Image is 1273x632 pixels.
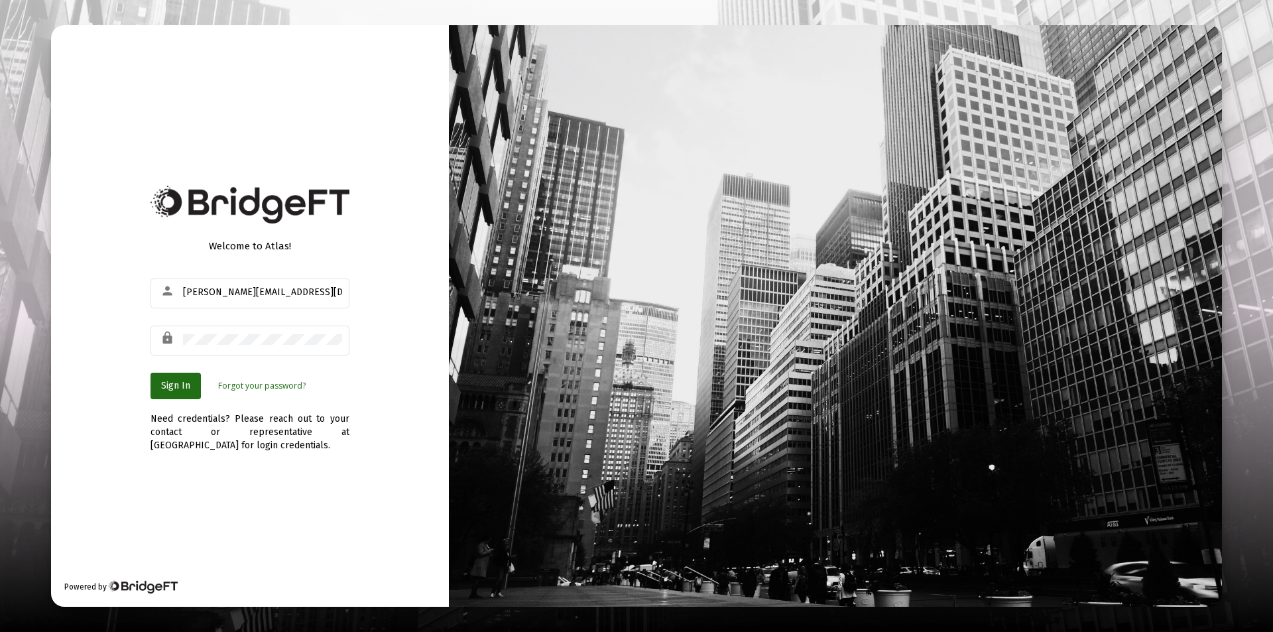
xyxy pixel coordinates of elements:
input: Email or Username [183,287,342,298]
div: Welcome to Atlas! [151,239,349,253]
span: Sign In [161,380,190,391]
mat-icon: person [160,283,176,299]
div: Need credentials? Please reach out to your contact or representative at [GEOGRAPHIC_DATA] for log... [151,399,349,452]
a: Forgot your password? [218,379,306,393]
mat-icon: lock [160,330,176,346]
img: Bridge Financial Technology Logo [151,186,349,223]
button: Sign In [151,373,201,399]
div: Powered by [64,580,178,594]
img: Bridge Financial Technology Logo [108,580,178,594]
